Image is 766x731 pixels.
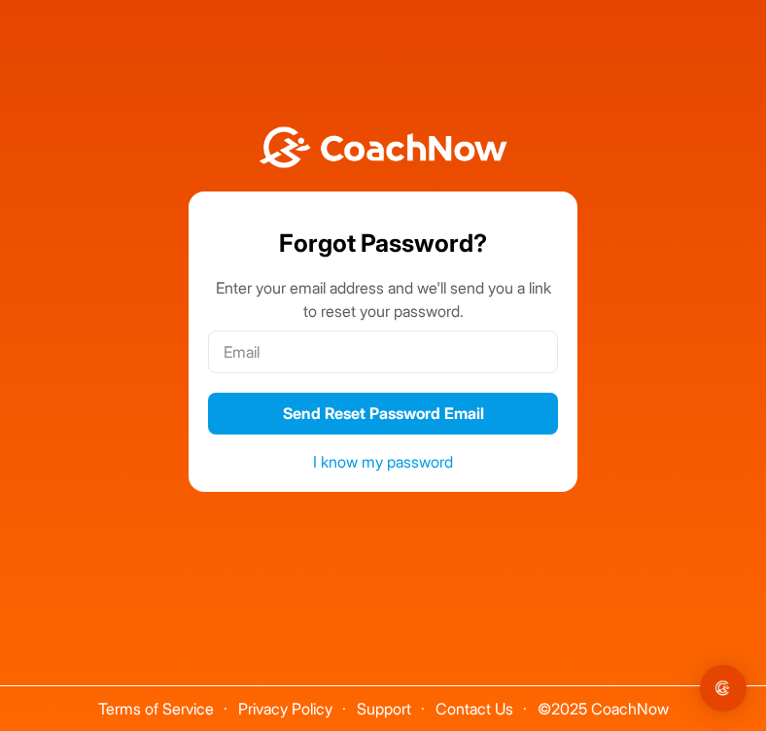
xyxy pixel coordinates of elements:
[313,452,453,471] a: I know my password
[208,331,558,373] input: Email
[257,126,509,168] img: BwLJSsUCoWCh5upNqxVrqldRgqLPVwmV24tXu5FoVAoFEpwwqQ3VIfuoInZCoVCoTD4vwADAC3ZFMkVEQFDAAAAAElFTkSuQmCC
[208,393,558,435] button: Send Reset Password Email
[238,699,332,718] a: Privacy Policy
[528,686,679,716] span: © 2025 CoachNow
[357,699,411,718] a: Support
[208,276,558,323] p: Enter your email address and we'll send you a link to reset your password.
[208,226,558,262] h1: Forgot Password?
[700,665,747,712] div: Open Intercom Messenger
[98,699,214,718] a: Terms of Service
[435,699,513,718] a: Contact Us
